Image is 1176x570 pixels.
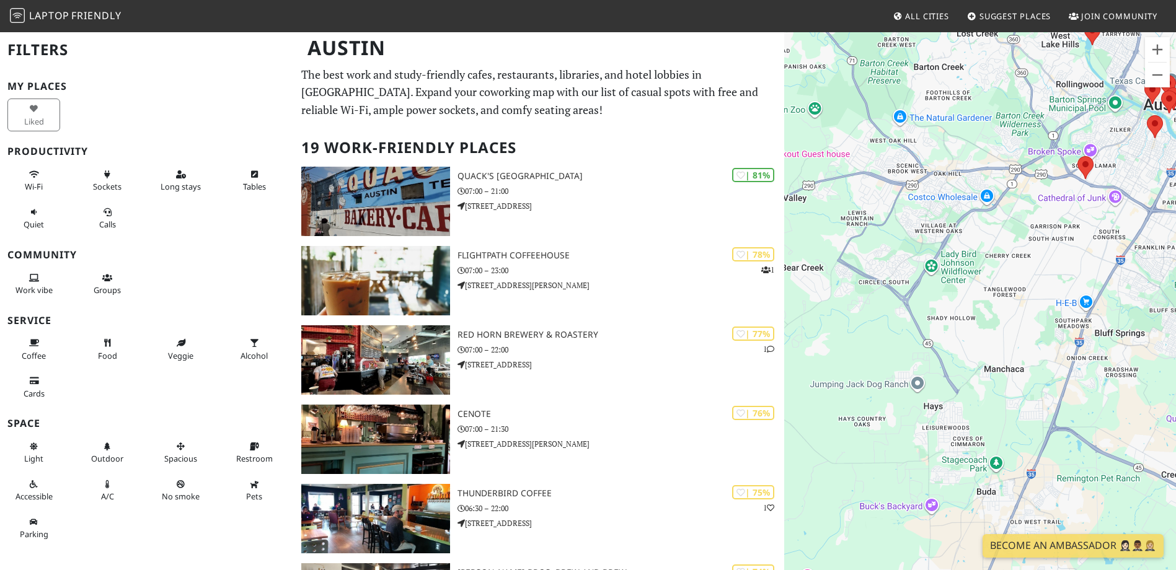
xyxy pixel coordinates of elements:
[10,8,25,23] img: LaptopFriendly
[228,333,281,366] button: Alcohol
[458,438,784,450] p: [STREET_ADDRESS][PERSON_NAME]
[93,181,122,192] span: Power sockets
[763,502,774,514] p: 1
[246,491,262,502] span: Pet friendly
[7,249,286,261] h3: Community
[458,279,784,291] p: [STREET_ADDRESS][PERSON_NAME]
[732,168,774,182] div: | 81%
[458,344,784,356] p: 07:00 – 22:00
[99,219,116,230] span: Video/audio calls
[228,474,281,507] button: Pets
[962,5,1056,27] a: Suggest Places
[458,250,784,261] h3: Flightpath Coffeehouse
[164,453,197,464] span: Spacious
[154,474,207,507] button: No smoke
[458,423,784,435] p: 07:00 – 21:30
[15,491,53,502] span: Accessible
[458,359,784,370] p: [STREET_ADDRESS]
[294,167,784,236] a: Quack's 43rd Street Bakery | 81% Quack's [GEOGRAPHIC_DATA] 07:00 – 21:00 [STREET_ADDRESS]
[294,325,784,395] a: Red Horn Brewery & Roastery | 77% 1 Red Horn Brewery & Roastery 07:00 – 22:00 [STREET_ADDRESS]
[228,164,281,197] button: Tables
[301,66,776,119] p: The best work and study-friendly cafes, restaurants, libraries, and hotel lobbies in [GEOGRAPHIC_...
[458,265,784,276] p: 07:00 – 23:00
[7,164,60,197] button: Wi-Fi
[20,528,48,540] span: Parking
[294,484,784,553] a: Thunderbird Coffee | 75% 1 Thunderbird Coffee 06:30 – 22:00 [STREET_ADDRESS]
[22,350,46,361] span: Coffee
[732,485,774,499] div: | 75%
[81,202,134,235] button: Calls
[228,436,281,469] button: Restroom
[25,181,43,192] span: Stable Wi-Fi
[81,268,134,300] button: Groups
[7,81,286,92] h3: My Places
[101,491,114,502] span: Air conditioned
[7,418,286,429] h3: Space
[1081,11,1157,22] span: Join Community
[294,405,784,474] a: Cenote | 76% Cenote 07:00 – 21:30 [STREET_ADDRESS][PERSON_NAME]
[81,164,134,197] button: Sockets
[241,350,268,361] span: Alcohol
[1145,37,1170,62] button: Zoom in
[81,333,134,366] button: Food
[161,181,201,192] span: Long stays
[10,6,122,27] a: LaptopFriendly LaptopFriendly
[301,484,449,553] img: Thunderbird Coffee
[458,488,784,499] h3: Thunderbird Coffee
[24,453,43,464] span: Natural light
[458,185,784,197] p: 07:00 – 21:00
[761,264,774,276] p: 1
[294,246,784,315] a: Flightpath Coffeehouse | 78% 1 Flightpath Coffeehouse 07:00 – 23:00 [STREET_ADDRESS][PERSON_NAME]
[81,436,134,469] button: Outdoor
[301,246,449,315] img: Flightpath Coffeehouse
[905,11,949,22] span: All Cities
[154,436,207,469] button: Spacious
[458,200,784,212] p: [STREET_ADDRESS]
[979,11,1051,22] span: Suggest Places
[91,453,123,464] span: Outdoor area
[71,9,121,22] span: Friendly
[15,284,53,296] span: People working
[458,409,784,419] h3: Cenote
[301,129,776,167] h2: 19 Work-Friendly Places
[732,406,774,420] div: | 76%
[301,325,449,395] img: Red Horn Brewery & Roastery
[732,327,774,341] div: | 77%
[24,388,45,399] span: Credit cards
[7,370,60,403] button: Cards
[243,181,266,192] span: Work-friendly tables
[301,167,449,236] img: Quack's 43rd Street Bakery
[7,31,286,69] h2: Filters
[7,512,60,545] button: Parking
[7,315,286,327] h3: Service
[763,343,774,355] p: 1
[81,474,134,507] button: A/C
[1064,5,1162,27] a: Join Community
[888,5,954,27] a: All Cities
[7,436,60,469] button: Light
[24,219,44,230] span: Quiet
[458,330,784,340] h3: Red Horn Brewery & Roastery
[458,502,784,514] p: 06:30 – 22:00
[98,350,117,361] span: Food
[162,491,200,502] span: Smoke free
[1145,63,1170,87] button: Zoom out
[7,268,60,300] button: Work vibe
[298,31,781,65] h1: Austin
[458,517,784,529] p: [STREET_ADDRESS]
[236,453,273,464] span: Restroom
[154,164,207,197] button: Long stays
[732,247,774,261] div: | 78%
[7,146,286,157] h3: Productivity
[458,171,784,182] h3: Quack's [GEOGRAPHIC_DATA]
[94,284,121,296] span: Group tables
[154,333,207,366] button: Veggie
[7,474,60,507] button: Accessible
[7,333,60,366] button: Coffee
[29,9,69,22] span: Laptop
[168,350,193,361] span: Veggie
[301,405,449,474] img: Cenote
[7,202,60,235] button: Quiet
